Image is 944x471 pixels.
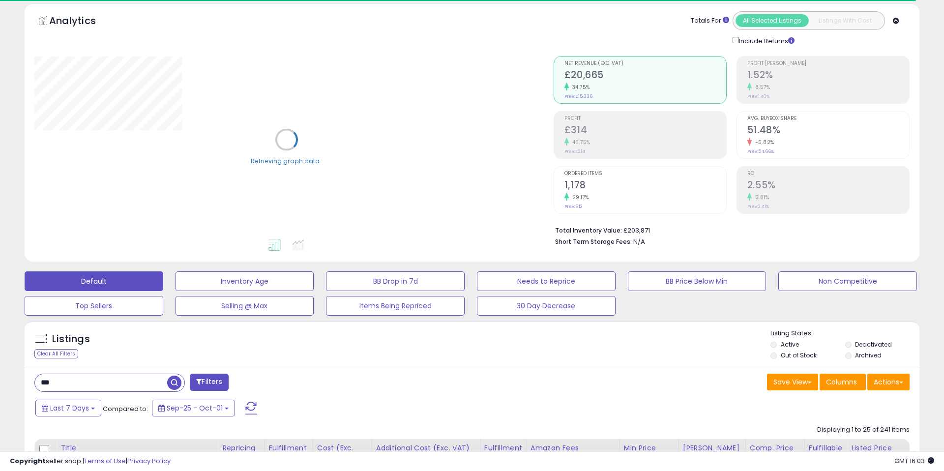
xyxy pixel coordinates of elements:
[564,148,585,154] small: Prev: £214
[569,139,590,146] small: 46.75%
[127,456,171,466] a: Privacy Policy
[752,139,774,146] small: -5.82%
[326,296,465,316] button: Items Being Repriced
[176,296,314,316] button: Selling @ Max
[752,194,769,201] small: 5.81%
[35,400,101,416] button: Last 7 Days
[770,329,919,338] p: Listing States:
[747,124,909,138] h2: 51.48%
[10,457,171,466] div: seller snap | |
[628,271,767,291] button: BB Price Below Min
[633,237,645,246] span: N/A
[747,93,769,99] small: Prev: 1.40%
[564,171,726,177] span: Ordered Items
[855,351,882,359] label: Archived
[152,400,235,416] button: Sep-25 - Oct-01
[778,271,917,291] button: Non Competitive
[691,16,729,26] div: Totals For
[736,14,809,27] button: All Selected Listings
[820,374,866,390] button: Columns
[103,404,148,413] span: Compared to:
[894,456,934,466] span: 2025-10-9 16:03 GMT
[555,237,632,246] b: Short Term Storage Fees:
[34,349,78,358] div: Clear All Filters
[555,226,622,235] b: Total Inventory Value:
[564,69,726,83] h2: £20,665
[84,456,126,466] a: Terms of Use
[564,179,726,193] h2: 1,178
[167,403,223,413] span: Sep-25 - Oct-01
[50,403,89,413] span: Last 7 Days
[817,425,910,435] div: Displaying 1 to 25 of 241 items
[477,271,616,291] button: Needs to Reprice
[176,271,314,291] button: Inventory Age
[564,124,726,138] h2: £314
[747,204,769,209] small: Prev: 2.41%
[752,84,770,91] small: 8.57%
[564,116,726,121] span: Profit
[725,35,806,46] div: Include Returns
[767,374,818,390] button: Save View
[477,296,616,316] button: 30 Day Decrease
[781,351,817,359] label: Out of Stock
[25,296,163,316] button: Top Sellers
[49,14,115,30] h5: Analytics
[747,171,909,177] span: ROI
[25,271,163,291] button: Default
[867,374,910,390] button: Actions
[190,374,228,391] button: Filters
[564,61,726,66] span: Net Revenue (Exc. VAT)
[10,456,46,466] strong: Copyright
[855,340,892,349] label: Deactivated
[826,377,857,387] span: Columns
[569,84,590,91] small: 34.75%
[747,148,774,154] small: Prev: 54.66%
[569,194,589,201] small: 29.17%
[808,14,882,27] button: Listings With Cost
[564,93,592,99] small: Prev: £15,336
[555,224,902,235] li: £203,871
[781,340,799,349] label: Active
[747,61,909,66] span: Profit [PERSON_NAME]
[747,179,909,193] h2: 2.55%
[747,116,909,121] span: Avg. Buybox Share
[52,332,90,346] h5: Listings
[251,156,323,165] div: Retrieving graph data..
[326,271,465,291] button: BB Drop in 7d
[564,204,583,209] small: Prev: 912
[747,69,909,83] h2: 1.52%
